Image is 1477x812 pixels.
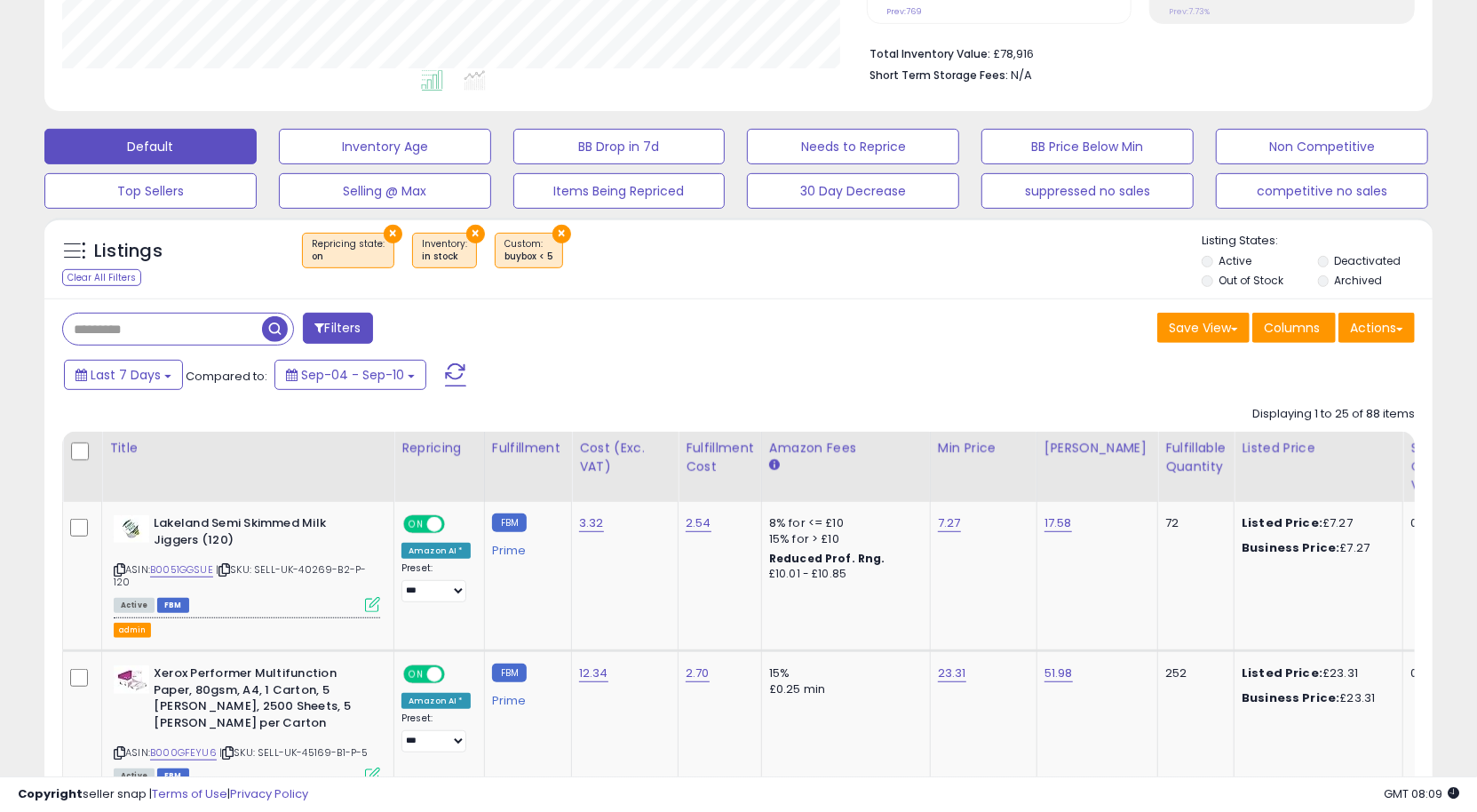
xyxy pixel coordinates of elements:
[579,439,671,476] div: Cost (Exc. VAT)
[1242,539,1339,556] b: Business Price:
[938,665,966,682] a: 23.31
[769,458,780,474] small: Amazon Fees.
[1252,313,1336,343] button: Columns
[109,439,386,458] div: Title
[466,225,485,243] button: ×
[769,681,917,697] div: £0.25 min
[1242,439,1395,458] div: Listed Price
[1384,785,1459,802] span: 2025-09-18 08:09 GMT
[91,366,161,384] span: Last 7 Days
[301,366,404,384] span: Sep-04 - Sep-10
[114,515,149,543] img: 31ZfwIuUQ1L._SL40_.jpg
[186,368,267,385] span: Compared to:
[1219,273,1284,288] label: Out of Stock
[1264,319,1320,337] span: Columns
[1242,665,1322,681] b: Listed Price:
[62,269,141,286] div: Clear All Filters
[1219,253,1252,268] label: Active
[1242,690,1389,706] div: £23.31
[492,439,564,458] div: Fulfillment
[1242,515,1389,531] div: £7.27
[401,712,471,752] div: Preset:
[938,514,961,532] a: 7.27
[769,567,917,582] div: £10.01 - £10.85
[1169,6,1210,17] small: Prev: 7.73%
[312,251,385,263] div: on
[1242,514,1322,531] b: Listed Price:
[44,129,257,164] button: Default
[422,251,467,263] div: in stock
[769,439,923,458] div: Amazon Fees
[279,129,491,164] button: Inventory Age
[114,598,155,613] span: All listings currently available for purchase on Amazon
[114,623,151,638] button: admin
[552,225,571,243] button: ×
[1242,540,1389,556] div: £7.27
[114,665,149,694] img: 31MJSAe3igL._SL40_.jpg
[154,665,369,736] b: Xerox Performer Multifunction Paper, 80gsm, A4, 1 Carton, 5 [PERSON_NAME], 2500 Sheets, 5 [PERSON...
[114,515,380,610] div: ASIN:
[938,439,1029,458] div: Min Price
[1216,173,1428,209] button: competitive no sales
[274,360,426,390] button: Sep-04 - Sep-10
[154,515,369,553] b: Lakeland Semi Skimmed Milk Jiggers (120)
[504,251,553,263] div: buybox < 5
[769,531,917,547] div: 15% for > £10
[152,785,227,802] a: Terms of Use
[886,6,922,17] small: Prev: 769
[492,537,558,558] div: Prime
[157,598,189,613] span: FBM
[1044,665,1073,682] a: 51.98
[18,785,83,802] strong: Copyright
[870,42,1402,63] li: £78,916
[579,514,604,532] a: 3.32
[1011,67,1032,84] span: N/A
[312,237,385,264] span: Repricing state :
[64,360,183,390] button: Last 7 Days
[18,786,308,803] div: seller snap | |
[1242,665,1389,681] div: £23.31
[492,664,527,682] small: FBM
[150,745,217,760] a: B000GFEYU6
[94,239,163,264] h5: Listings
[1202,233,1433,250] p: Listing States:
[1044,439,1150,458] div: [PERSON_NAME]
[1216,129,1428,164] button: Non Competitive
[1338,313,1415,343] button: Actions
[401,562,471,602] div: Preset:
[230,785,308,802] a: Privacy Policy
[44,173,257,209] button: Top Sellers
[401,439,477,458] div: Repricing
[769,665,917,681] div: 15%
[769,551,885,566] b: Reduced Prof. Rng.
[513,173,726,209] button: Items Being Repriced
[405,667,427,682] span: ON
[401,543,471,559] div: Amazon AI *
[870,46,990,61] b: Total Inventory Value:
[384,225,402,243] button: ×
[1242,689,1339,706] b: Business Price:
[981,129,1194,164] button: BB Price Below Min
[1165,439,1227,476] div: Fulfillable Quantity
[422,237,467,264] span: Inventory :
[1252,406,1415,423] div: Displaying 1 to 25 of 88 items
[1335,253,1402,268] label: Deactivated
[686,665,710,682] a: 2.70
[686,514,711,532] a: 2.54
[769,515,917,531] div: 8% for <= £10
[492,687,558,708] div: Prime
[405,517,427,532] span: ON
[981,173,1194,209] button: suppressed no sales
[1165,665,1220,681] div: 252
[114,562,366,589] span: | SKU: SELL-UK-40269-B2-P-120
[279,173,491,209] button: Selling @ Max
[747,129,959,164] button: Needs to Reprice
[1165,515,1220,531] div: 72
[513,129,726,164] button: BB Drop in 7d
[219,745,369,760] span: | SKU: SELL-UK-45169-B1-P-5
[870,68,1008,83] b: Short Term Storage Fees:
[150,562,213,577] a: B0051GGSUE
[442,667,471,682] span: OFF
[747,173,959,209] button: 30 Day Decrease
[1335,273,1383,288] label: Archived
